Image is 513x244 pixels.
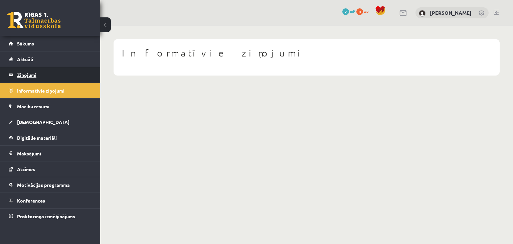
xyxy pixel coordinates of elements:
span: [DEMOGRAPHIC_DATA] [17,119,69,125]
span: Sākums [17,40,34,46]
a: Mācību resursi [9,99,92,114]
a: Proktoringa izmēģinājums [9,209,92,224]
legend: Ziņojumi [17,67,92,83]
span: Atzīmes [17,166,35,172]
span: 0 [356,8,363,15]
a: 2 mP [342,8,355,14]
a: [PERSON_NAME] [430,9,472,16]
span: 2 [342,8,349,15]
a: Informatīvie ziņojumi [9,83,92,98]
a: [DEMOGRAPHIC_DATA] [9,114,92,130]
span: Aktuāli [17,56,33,62]
span: Digitālie materiāli [17,135,57,141]
legend: Informatīvie ziņojumi [17,83,92,98]
a: Aktuāli [9,51,92,67]
span: Motivācijas programma [17,182,70,188]
a: Atzīmes [9,161,92,177]
a: Digitālie materiāli [9,130,92,145]
a: Ziņojumi [9,67,92,83]
a: Motivācijas programma [9,177,92,193]
a: 0 xp [356,8,372,14]
h1: Informatīvie ziņojumi [122,47,491,59]
span: xp [364,8,368,14]
span: mP [350,8,355,14]
span: Konferences [17,198,45,204]
a: Rīgas 1. Tālmācības vidusskola [7,12,61,28]
a: Maksājumi [9,146,92,161]
img: Kristaps Jansons [419,10,425,17]
span: Mācību resursi [17,103,49,109]
a: Sākums [9,36,92,51]
span: Proktoringa izmēģinājums [17,213,75,219]
a: Konferences [9,193,92,208]
legend: Maksājumi [17,146,92,161]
